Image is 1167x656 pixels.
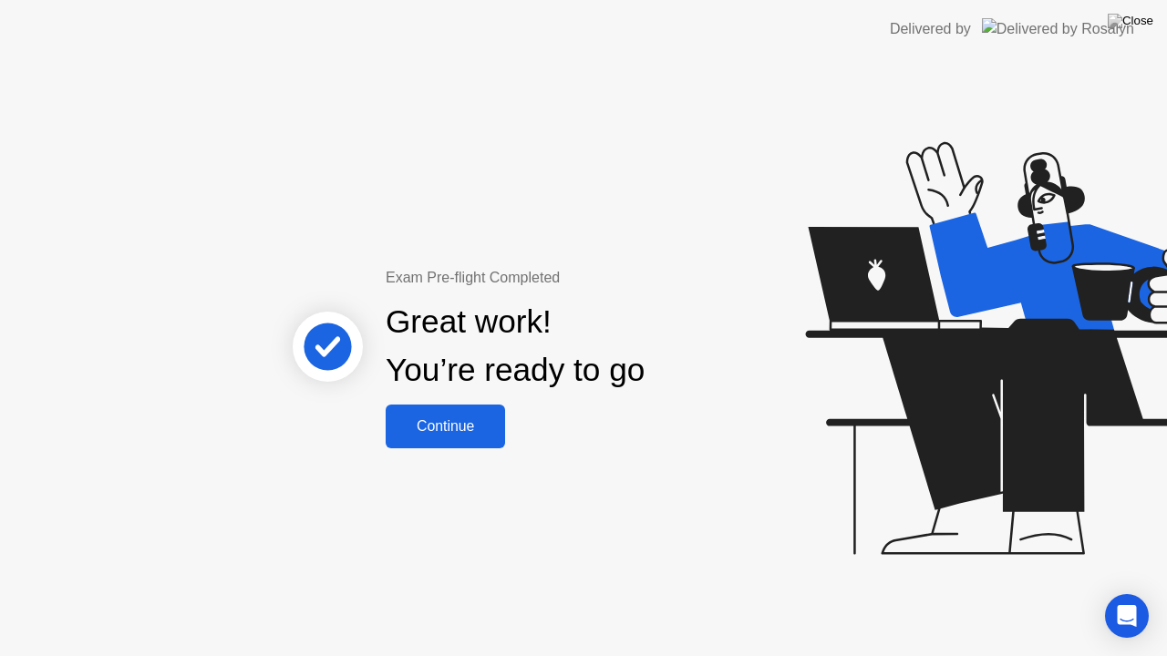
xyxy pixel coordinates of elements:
div: Delivered by [890,18,971,40]
div: Continue [391,418,500,435]
div: Great work! You’re ready to go [386,298,645,395]
button: Continue [386,405,505,448]
div: Open Intercom Messenger [1105,594,1149,638]
div: Exam Pre-flight Completed [386,267,762,289]
img: Close [1108,14,1153,28]
img: Delivered by Rosalyn [982,18,1134,39]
